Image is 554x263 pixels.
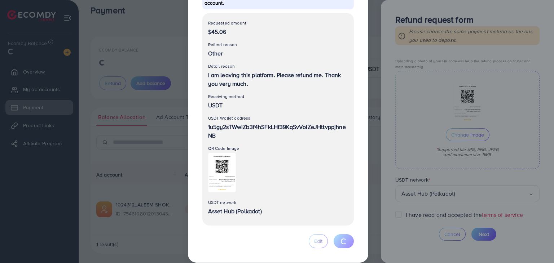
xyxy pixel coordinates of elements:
p: Receiving method [208,92,348,101]
p: QR Code Image [208,144,348,153]
p: I am leaving this platform. Please refund me. Thank you very much. [208,71,348,88]
p: USDT Wallet address [208,114,348,122]
button: Edit [309,234,328,248]
p: Detail reason [208,62,348,71]
p: $45.06 [208,27,348,36]
p: USDT [208,101,348,110]
p: 1u5gy2sTWwiZb3f4hSFkLHf39KqSvVoiZeJHttvppjhneNB [208,122,348,140]
span: Edit [314,237,322,245]
img: Preview Image [208,153,236,192]
p: USDT network [208,198,348,207]
p: Requested amount [208,19,348,27]
p: Other [208,49,348,58]
p: Refund reason [208,40,348,49]
iframe: Chat [523,231,549,258]
p: Asset Hub (Polkadot) [208,207,348,215]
